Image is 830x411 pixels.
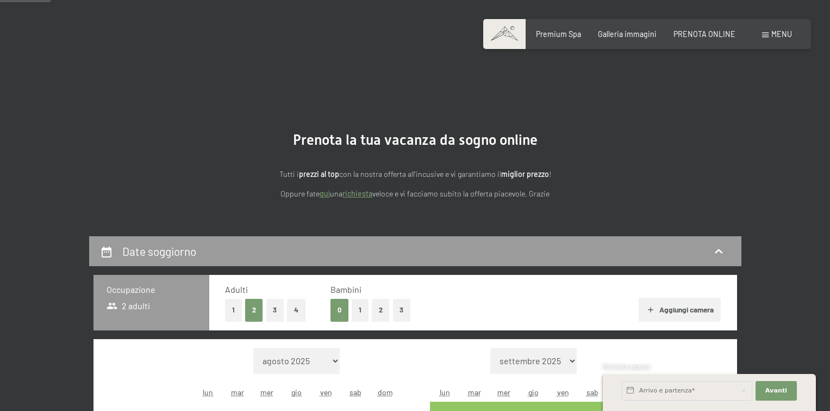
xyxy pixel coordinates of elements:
[320,388,332,397] abbr: venerdì
[287,299,305,321] button: 4
[756,381,797,401] button: Avanti
[586,388,598,397] abbr: sabato
[771,29,792,39] span: Menu
[299,169,339,179] strong: prezzi al top
[598,29,657,39] a: Galleria immagini
[497,388,510,397] abbr: mercoledì
[176,188,654,200] p: Oppure fate una veloce e vi facciamo subito la offerta piacevole. Grazie
[231,388,244,397] abbr: martedì
[225,299,242,321] button: 1
[393,299,411,321] button: 3
[320,189,330,198] a: quì
[765,387,787,395] span: Avanti
[225,284,248,295] span: Adulti
[352,299,369,321] button: 1
[342,189,372,198] a: richiesta
[468,388,481,397] abbr: martedì
[528,388,539,397] abbr: giovedì
[245,299,263,321] button: 2
[536,29,581,39] a: Premium Spa
[107,284,196,296] h3: Occupazione
[372,299,390,321] button: 2
[260,388,273,397] abbr: mercoledì
[291,388,302,397] abbr: giovedì
[501,169,549,179] strong: miglior prezzo
[293,132,538,148] span: Prenota la tua vacanza da sogno online
[107,300,151,312] span: 2 adulti
[122,244,196,258] h2: Date soggiorno
[603,363,651,370] span: Richiesta express
[330,299,348,321] button: 0
[330,284,361,295] span: Bambini
[673,29,735,39] a: PRENOTA ONLINE
[639,298,721,322] button: Aggiungi camera
[266,299,284,321] button: 3
[557,388,569,397] abbr: venerdì
[203,388,213,397] abbr: lunedì
[350,388,361,397] abbr: sabato
[378,388,393,397] abbr: domenica
[176,168,654,181] p: Tutti i con la nostra offerta all'incusive e vi garantiamo il !
[440,388,450,397] abbr: lunedì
